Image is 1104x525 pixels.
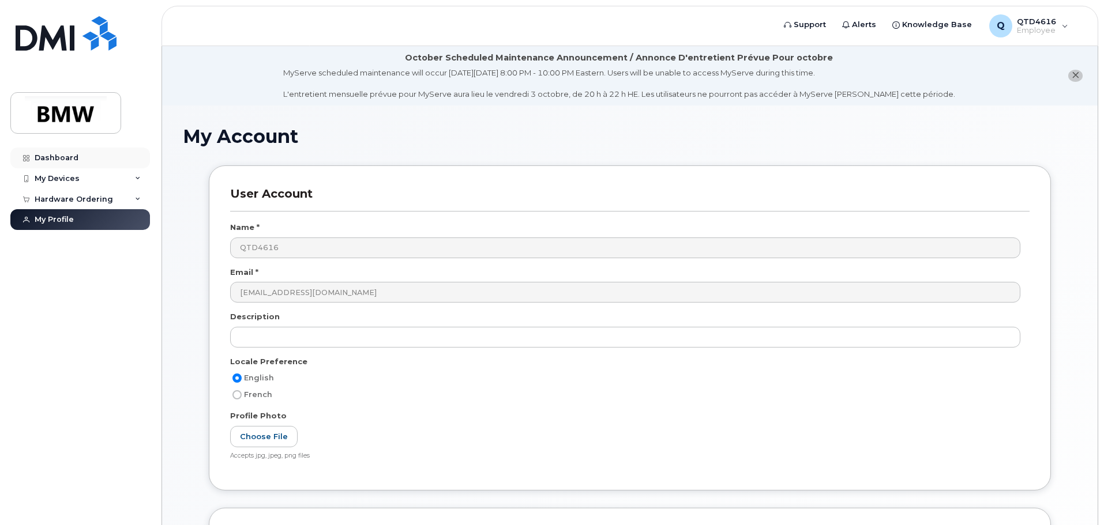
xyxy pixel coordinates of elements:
[230,222,260,233] label: Name *
[230,311,280,322] label: Description
[1068,70,1083,82] button: close notification
[232,390,242,399] input: French
[232,373,242,383] input: English
[244,373,274,382] span: English
[183,126,1077,146] h1: My Account
[1054,475,1095,516] iframe: Messenger Launcher
[244,390,272,399] span: French
[230,426,298,447] label: Choose File
[405,52,833,64] div: October Scheduled Maintenance Announcement / Annonce D'entretient Prévue Pour octobre
[230,452,1020,460] div: Accepts jpg, jpeg, png files
[230,356,307,367] label: Locale Preference
[230,267,258,278] label: Email *
[230,187,1030,211] h3: User Account
[283,67,955,100] div: MyServe scheduled maintenance will occur [DATE][DATE] 8:00 PM - 10:00 PM Eastern. Users will be u...
[230,410,287,421] label: Profile Photo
